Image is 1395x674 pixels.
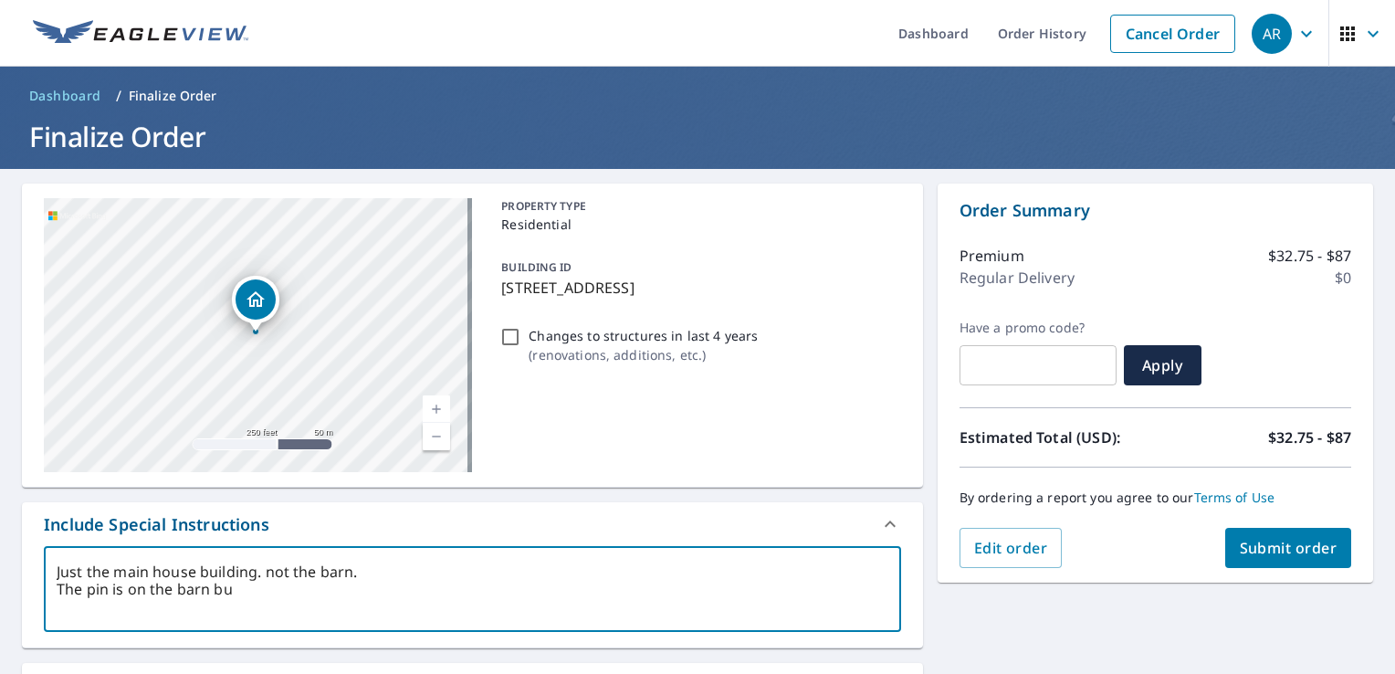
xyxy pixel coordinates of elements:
[960,490,1351,506] p: By ordering a report you agree to our
[501,215,893,234] p: Residential
[960,267,1075,289] p: Regular Delivery
[501,259,572,275] p: BUILDING ID
[129,87,217,105] p: Finalize Order
[1252,14,1292,54] div: AR
[1225,528,1352,568] button: Submit order
[1268,245,1351,267] p: $32.75 - $87
[232,276,279,332] div: Dropped pin, building 1, Residential property, 1575 Highway 35 Hood River, OR 97031
[22,118,1373,155] h1: Finalize Order
[423,395,450,423] a: Current Level 17, Zoom In
[1335,267,1351,289] p: $0
[29,87,101,105] span: Dashboard
[974,538,1048,558] span: Edit order
[44,512,269,537] div: Include Special Instructions
[529,326,758,345] p: Changes to structures in last 4 years
[22,81,109,111] a: Dashboard
[33,20,248,47] img: EV Logo
[501,198,893,215] p: PROPERTY TYPE
[423,423,450,450] a: Current Level 17, Zoom Out
[57,563,888,616] textarea: Just the main house building. not the barn. The pin is on the barn bu
[529,345,758,364] p: ( renovations, additions, etc. )
[1124,345,1201,385] button: Apply
[960,198,1351,223] p: Order Summary
[22,81,1373,111] nav: breadcrumb
[960,528,1063,568] button: Edit order
[1194,489,1275,506] a: Terms of Use
[501,277,893,299] p: [STREET_ADDRESS]
[1240,538,1337,558] span: Submit order
[960,245,1024,267] p: Premium
[1138,355,1187,375] span: Apply
[960,427,1156,448] p: Estimated Total (USD):
[1110,15,1235,53] a: Cancel Order
[22,502,923,546] div: Include Special Instructions
[116,85,121,107] li: /
[960,320,1117,336] label: Have a promo code?
[1268,427,1351,448] p: $32.75 - $87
